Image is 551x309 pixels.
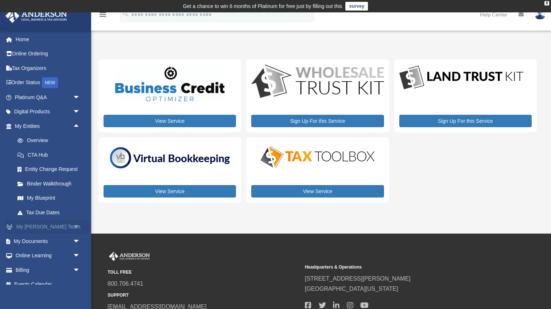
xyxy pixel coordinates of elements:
a: View Service [251,185,384,197]
a: Online Learningarrow_drop_down [5,249,91,263]
span: arrow_drop_down [73,90,88,105]
a: Overview [10,133,91,148]
a: My [PERSON_NAME] Teamarrow_drop_down [5,220,91,234]
small: SUPPORT [108,292,300,299]
div: close [544,1,549,5]
img: LandTrust_lgo-1.jpg [399,64,523,91]
a: survey [345,2,368,11]
i: search [122,10,130,18]
a: View Service [104,185,236,197]
a: Online Ordering [5,47,91,61]
span: arrow_drop_down [73,220,88,235]
a: Order StatusNEW [5,75,91,90]
small: TOLL FREE [108,269,300,276]
a: Tax Due Dates [10,205,91,220]
a: menu [98,13,107,19]
span: arrow_drop_up [73,119,88,134]
a: My Entitiesarrow_drop_up [5,119,91,133]
div: Get a chance to win 6 months of Platinum for free just by filling out this [183,2,342,11]
img: Anderson Advisors Platinum Portal [108,252,151,261]
div: NEW [42,77,58,88]
a: Platinum Q&Aarrow_drop_down [5,90,91,105]
a: Sign Up For this Service [399,115,532,127]
span: arrow_drop_down [73,105,88,120]
span: arrow_drop_down [73,263,88,278]
span: arrow_drop_down [73,249,88,263]
img: User Pic [535,9,546,20]
a: CTA Hub [10,148,91,162]
a: Home [5,32,91,47]
img: Anderson Advisors Platinum Portal [3,9,69,23]
a: View Service [104,115,236,127]
a: Binder Walkthrough [10,176,91,191]
a: My Documentsarrow_drop_down [5,234,91,249]
span: arrow_drop_down [73,234,88,249]
a: Digital Productsarrow_drop_down [5,105,88,119]
a: Entity Change Request [10,162,91,177]
a: [STREET_ADDRESS][PERSON_NAME] [305,275,411,282]
a: Sign Up For this Service [251,115,384,127]
small: Headquarters & Operations [305,263,497,271]
img: WS-Trust-Kit-lgo-1.jpg [251,64,384,99]
a: Tax Organizers [5,61,91,75]
a: Billingarrow_drop_down [5,263,91,277]
a: 800.706.4741 [108,281,143,287]
a: Events Calendar [5,277,91,292]
a: My Blueprint [10,191,91,206]
a: [GEOGRAPHIC_DATA][US_STATE] [305,286,398,292]
i: menu [98,10,107,19]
